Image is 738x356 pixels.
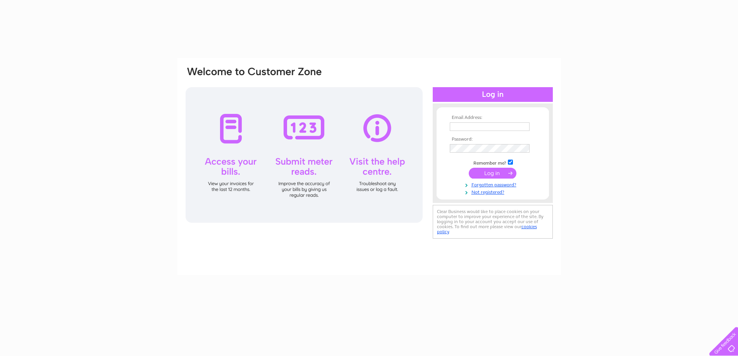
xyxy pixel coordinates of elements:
[433,205,553,239] div: Clear Business would like to place cookies on your computer to improve your experience of the sit...
[448,115,538,120] th: Email Address:
[448,158,538,166] td: Remember me?
[469,168,516,179] input: Submit
[450,181,538,188] a: Forgotten password?
[448,137,538,142] th: Password:
[437,224,537,234] a: cookies policy
[450,188,538,195] a: Not registered?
